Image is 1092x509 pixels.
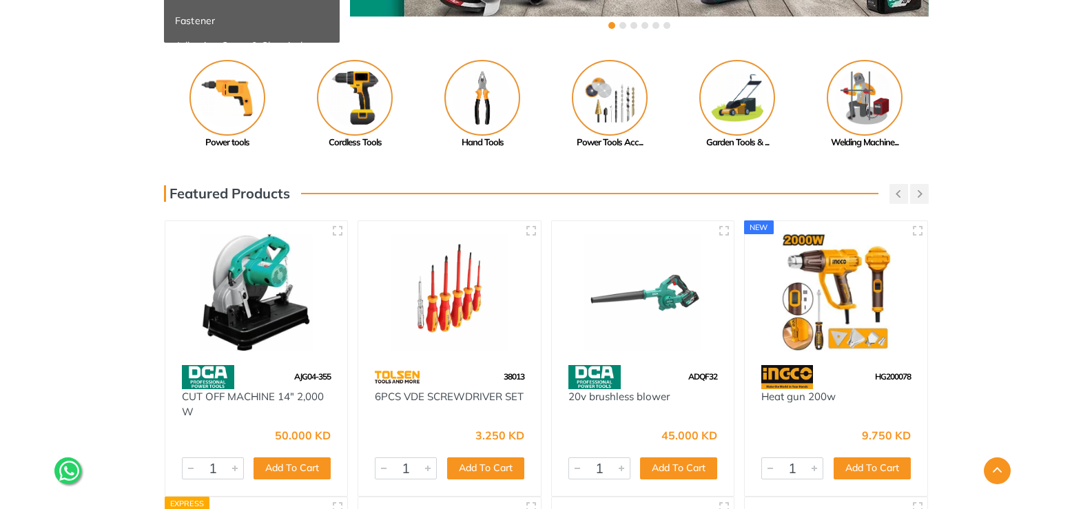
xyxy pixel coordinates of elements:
[164,33,340,58] a: Adhesive, Spray & Chemical
[546,136,674,149] div: Power Tools Acc...
[744,220,774,234] div: new
[182,390,324,419] a: CUT OFF MACHINE 14" 2,000 W
[862,430,911,441] div: 9.750 KD
[761,390,836,403] a: Heat gun 200w
[189,60,265,136] img: Royal - Power tools
[182,365,234,389] img: 58.webp
[761,365,813,389] img: 91.webp
[801,136,929,149] div: Welding Machine...
[875,371,911,382] span: HG200078
[801,60,929,149] a: Welding Machine...
[178,233,336,351] img: Royal Tools - CUT OFF MACHINE 14
[661,430,717,441] div: 45.000 KD
[757,233,915,351] img: Royal Tools - Heat gun 200w
[827,60,903,136] img: Royal - Welding Machine & Tools
[164,8,340,33] a: Fastener
[294,371,331,382] span: AJG04-355
[317,60,393,136] img: Royal - Cordless Tools
[419,60,546,149] a: Hand Tools
[291,136,419,149] div: Cordless Tools
[375,365,420,389] img: 64.webp
[475,430,524,441] div: 3.250 KD
[164,185,290,202] h3: Featured Products
[546,60,674,149] a: Power Tools Acc...
[572,60,648,136] img: Royal - Power Tools Accessories
[419,136,546,149] div: Hand Tools
[371,233,528,351] img: Royal Tools - 6PCS VDE SCREWDRIVER SET
[275,430,331,441] div: 50.000 KD
[688,371,717,382] span: ADQF32
[164,60,291,149] a: Power tools
[674,136,801,149] div: Garden Tools & ...
[674,60,801,149] a: Garden Tools & ...
[504,371,524,382] span: 38013
[291,60,419,149] a: Cordless Tools
[568,365,621,389] img: 58.webp
[164,136,291,149] div: Power tools
[375,390,524,403] a: 6PCS VDE SCREWDRIVER SET
[699,60,775,136] img: Royal - Garden Tools & Accessories
[568,390,670,403] a: 20v brushless blower
[444,60,520,136] img: Royal - Hand Tools
[564,233,722,351] img: Royal Tools - 20v brushless blower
